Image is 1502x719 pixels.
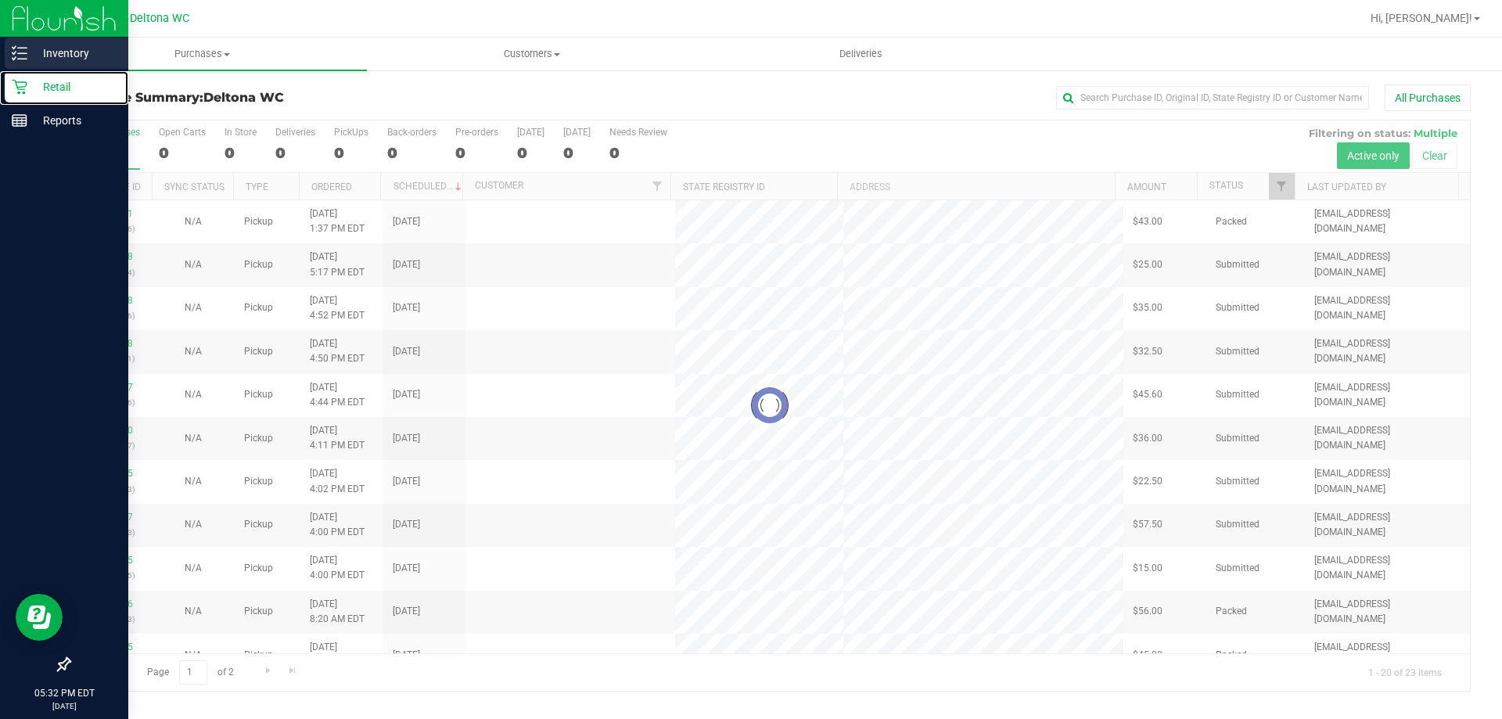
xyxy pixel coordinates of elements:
[7,700,121,712] p: [DATE]
[367,38,696,70] a: Customers
[818,47,904,61] span: Deliveries
[12,45,27,61] inline-svg: Inventory
[368,47,695,61] span: Customers
[27,44,121,63] p: Inventory
[7,686,121,700] p: 05:32 PM EDT
[38,38,367,70] a: Purchases
[38,47,367,61] span: Purchases
[696,38,1026,70] a: Deliveries
[69,91,536,105] h3: Purchase Summary:
[1056,86,1369,110] input: Search Purchase ID, Original ID, State Registry ID or Customer Name...
[12,79,27,95] inline-svg: Retail
[16,594,63,641] iframe: Resource center
[27,77,121,96] p: Retail
[130,12,189,25] span: Deltona WC
[203,90,284,105] span: Deltona WC
[1371,12,1472,24] span: Hi, [PERSON_NAME]!
[27,111,121,130] p: Reports
[1385,84,1471,111] button: All Purchases
[12,113,27,128] inline-svg: Reports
